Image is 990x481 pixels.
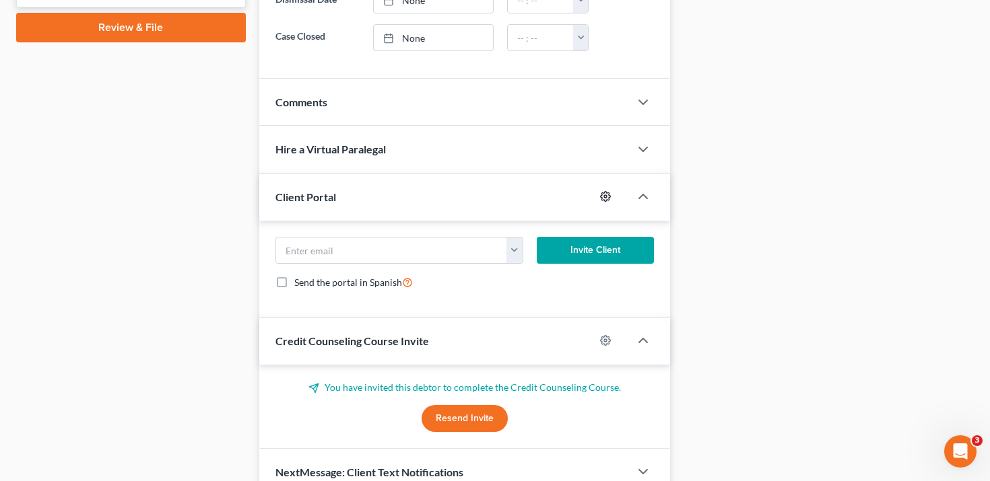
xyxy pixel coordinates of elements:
[275,466,463,478] span: NextMessage: Client Text Notifications
[537,237,654,264] button: Invite Client
[275,381,655,394] p: You have invited this debtor to complete the Credit Counseling Course.
[275,190,336,203] span: Client Portal
[972,435,983,446] span: 3
[294,276,402,288] span: Send the portal in Spanish
[422,405,508,432] button: Resend Invite
[275,96,327,108] span: Comments
[944,435,977,468] iframe: Intercom live chat
[508,25,574,50] input: -- : --
[276,237,507,263] input: Enter email
[16,13,246,42] a: Review & File
[269,24,367,51] label: Case Closed
[275,334,429,347] span: Credit Counseling Course Invite
[374,25,492,50] a: None
[275,143,386,155] span: Hire a Virtual Paralegal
